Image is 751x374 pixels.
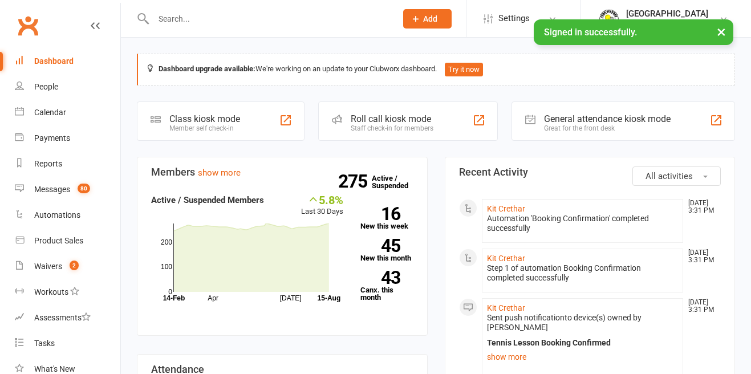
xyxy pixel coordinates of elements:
[34,339,55,348] div: Tasks
[632,166,721,186] button: All activities
[598,7,620,30] img: thumb_image1754099813.png
[34,82,58,91] div: People
[487,214,679,233] div: Automation 'Booking Confirmation' completed successfully
[351,113,433,124] div: Roll call kiosk mode
[15,331,120,356] a: Tasks
[34,56,74,66] div: Dashboard
[301,193,343,218] div: Last 30 Days
[487,313,642,332] span: Sent push notification
[78,184,90,193] span: 80
[423,14,437,23] span: Add
[487,254,525,263] a: Kit Crethar
[487,303,525,312] a: Kit Crethar
[360,239,413,262] a: 45New this month
[34,262,62,271] div: Waivers
[15,202,120,228] a: Automations
[169,124,240,132] div: Member self check-in
[15,125,120,151] a: Payments
[360,207,413,230] a: 16New this week
[15,74,120,100] a: People
[34,185,70,194] div: Messages
[360,205,400,222] strong: 16
[169,113,240,124] div: Class kiosk mode
[34,364,75,373] div: What's New
[338,173,372,190] strong: 275
[137,54,735,86] div: We're working on an update to your Clubworx dashboard.
[487,349,679,365] a: show more
[159,64,255,73] strong: Dashboard upgrade available:
[487,338,679,348] div: Tennis Lesson Booking Confirmed
[498,6,530,31] span: Settings
[15,48,120,74] a: Dashboard
[372,166,422,198] a: 275Active / Suspended
[360,271,413,301] a: 43Canx. this month
[15,177,120,202] a: Messages 80
[151,166,413,178] h3: Members
[445,63,483,76] button: Try it now
[487,263,679,283] div: Step 1 of automation Booking Confirmation completed successfully
[34,108,66,117] div: Calendar
[683,249,720,264] time: [DATE] 3:31 PM
[544,27,637,38] span: Signed in successfully.
[626,19,708,29] div: [GEOGRAPHIC_DATA]
[360,237,400,254] strong: 45
[683,299,720,314] time: [DATE] 3:31 PM
[544,124,671,132] div: Great for the front desk
[34,133,70,143] div: Payments
[150,11,388,27] input: Search...
[151,195,264,205] strong: Active / Suspended Members
[34,287,68,296] div: Workouts
[626,9,708,19] div: [GEOGRAPHIC_DATA]
[15,100,120,125] a: Calendar
[198,168,241,178] a: show more
[15,305,120,331] a: Assessments
[544,113,671,124] div: General attendance kiosk mode
[403,9,452,29] button: Add
[14,11,42,40] a: Clubworx
[487,313,642,332] span: to device(s) owned by [PERSON_NAME]
[34,159,62,168] div: Reports
[15,228,120,254] a: Product Sales
[459,166,721,178] h3: Recent Activity
[34,210,80,219] div: Automations
[34,236,83,245] div: Product Sales
[711,19,732,44] button: ×
[70,261,79,270] span: 2
[15,279,120,305] a: Workouts
[683,200,720,214] time: [DATE] 3:31 PM
[487,204,525,213] a: Kit Crethar
[34,313,91,322] div: Assessments
[15,254,120,279] a: Waivers 2
[301,193,343,206] div: 5.8%
[360,269,400,286] strong: 43
[15,151,120,177] a: Reports
[351,124,433,132] div: Staff check-in for members
[646,171,693,181] span: All activities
